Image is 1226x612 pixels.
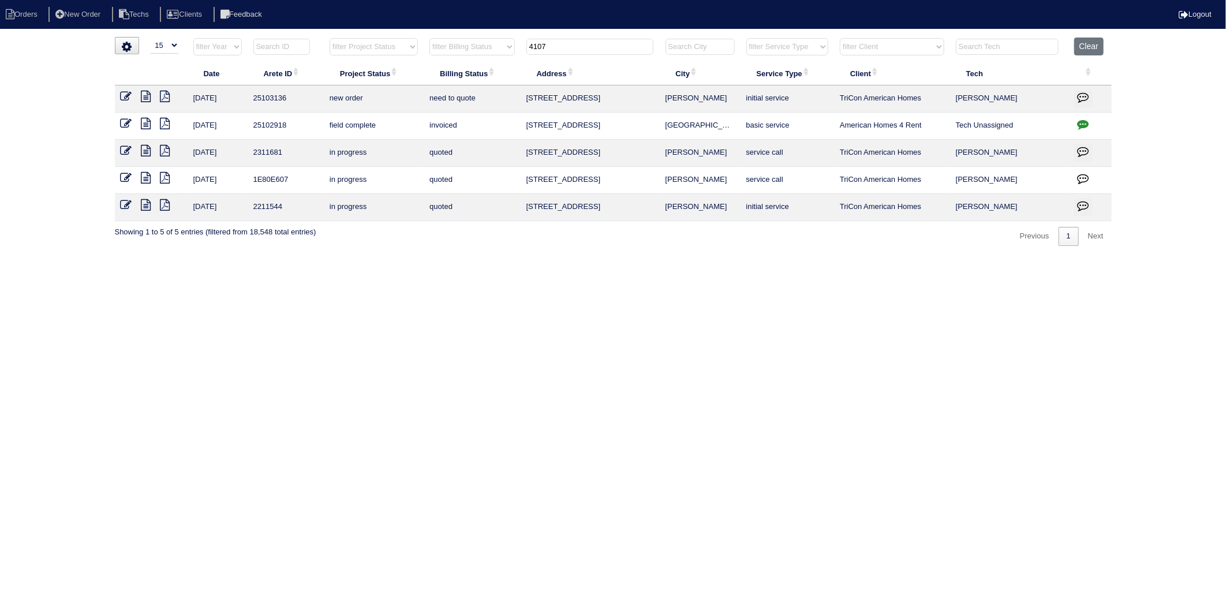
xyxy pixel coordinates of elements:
[660,113,741,140] td: [GEOGRAPHIC_DATA]
[188,85,248,113] td: [DATE]
[1080,227,1112,246] a: Next
[950,113,1068,140] td: Tech Unassigned
[660,194,741,221] td: [PERSON_NAME]
[214,7,271,23] li: Feedback
[112,7,158,23] li: Techs
[1059,227,1079,246] a: 1
[666,39,735,55] input: Search City
[324,85,424,113] td: new order
[112,10,158,18] a: Techs
[188,167,248,194] td: [DATE]
[950,85,1068,113] td: [PERSON_NAME]
[424,167,520,194] td: quoted
[160,7,211,23] li: Clients
[248,113,324,140] td: 25102918
[1068,61,1112,85] th: : activate to sort column ascending
[424,61,520,85] th: Billing Status: activate to sort column ascending
[188,140,248,167] td: [DATE]
[521,61,660,85] th: Address: activate to sort column ascending
[160,10,211,18] a: Clients
[1179,10,1212,18] a: Logout
[950,167,1068,194] td: [PERSON_NAME]
[660,140,741,167] td: [PERSON_NAME]
[521,167,660,194] td: [STREET_ADDRESS]
[741,113,834,140] td: basic service
[741,194,834,221] td: initial service
[424,113,520,140] td: invoiced
[324,113,424,140] td: field complete
[741,61,834,85] th: Service Type: activate to sort column ascending
[521,194,660,221] td: [STREET_ADDRESS]
[48,10,110,18] a: New Order
[521,113,660,140] td: [STREET_ADDRESS]
[248,194,324,221] td: 2211544
[115,221,316,237] div: Showing 1 to 5 of 5 entries (filtered from 18,548 total entries)
[521,140,660,167] td: [STREET_ADDRESS]
[741,167,834,194] td: service call
[526,39,653,55] input: Search Address
[48,7,110,23] li: New Order
[834,140,950,167] td: TriCon American Homes
[188,113,248,140] td: [DATE]
[950,194,1068,221] td: [PERSON_NAME]
[324,61,424,85] th: Project Status: activate to sort column ascending
[1074,38,1104,55] button: Clear
[324,140,424,167] td: in progress
[834,194,950,221] td: TriCon American Homes
[834,113,950,140] td: American Homes 4 Rent
[660,85,741,113] td: [PERSON_NAME]
[424,194,520,221] td: quoted
[248,85,324,113] td: 25103136
[660,167,741,194] td: [PERSON_NAME]
[834,85,950,113] td: TriCon American Homes
[950,140,1068,167] td: [PERSON_NAME]
[424,85,520,113] td: need to quote
[521,85,660,113] td: [STREET_ADDRESS]
[834,167,950,194] td: TriCon American Homes
[741,140,834,167] td: service call
[324,194,424,221] td: in progress
[741,85,834,113] td: initial service
[660,61,741,85] th: City: activate to sort column ascending
[253,39,310,55] input: Search ID
[956,39,1059,55] input: Search Tech
[834,61,950,85] th: Client: activate to sort column ascending
[248,167,324,194] td: 1E80E607
[950,61,1068,85] th: Tech
[424,140,520,167] td: quoted
[1012,227,1057,246] a: Previous
[248,61,324,85] th: Arete ID: activate to sort column ascending
[248,140,324,167] td: 2311681
[188,61,248,85] th: Date
[188,194,248,221] td: [DATE]
[324,167,424,194] td: in progress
